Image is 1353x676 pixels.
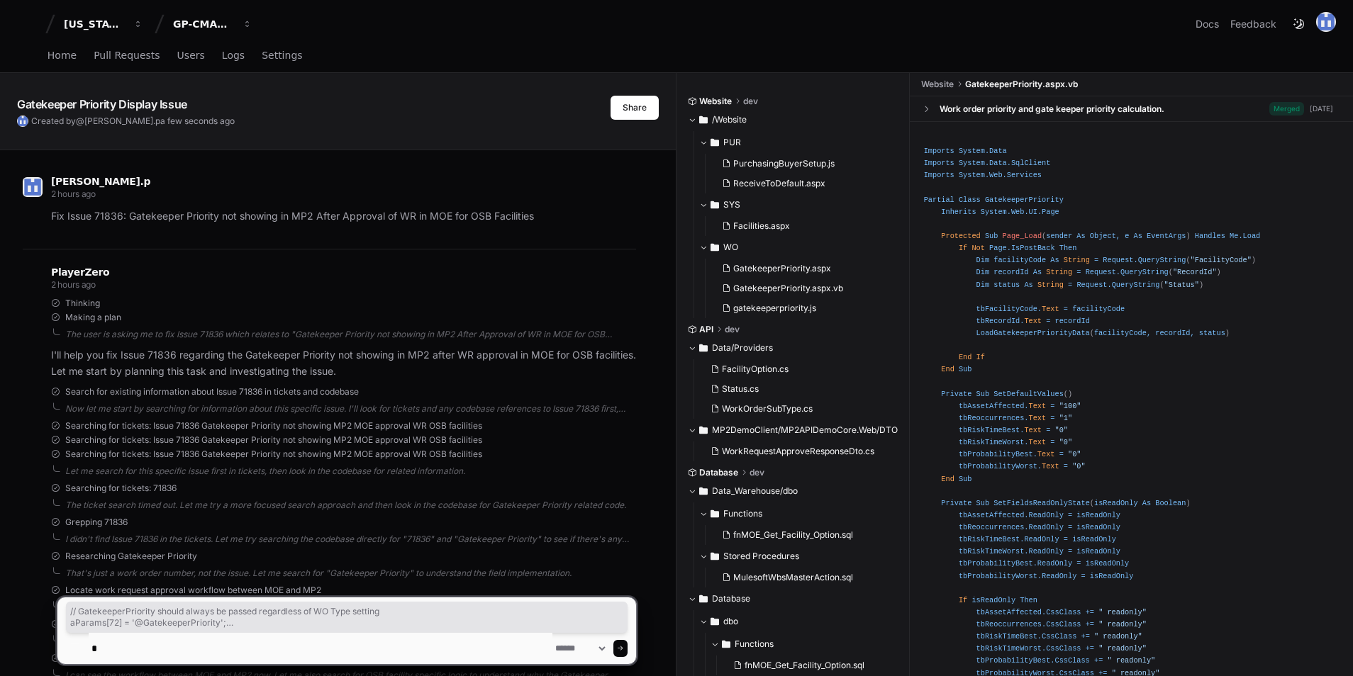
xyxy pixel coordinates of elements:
[1191,256,1252,264] span: "FacilityCode"
[1024,511,1028,519] span: .
[959,402,1024,410] span: tbAssetAffected
[1020,426,1024,434] span: .
[1046,268,1072,276] span: String
[959,159,985,167] span: System
[1037,572,1042,580] span: .
[733,158,835,169] span: PurchasingBuyerSetup.js
[688,480,899,502] button: Data_Warehouse/dbo
[959,426,1020,434] span: tbRiskTimeBest
[1076,511,1120,519] span: isReadOnly
[1138,256,1186,264] span: QueryString
[699,545,899,568] button: Stored Procedures
[733,220,790,232] span: Facilities.aspx
[924,171,954,179] span: Imports
[985,147,989,155] span: .
[1050,414,1054,422] span: =
[743,96,758,107] span: dev
[971,244,984,252] span: Not
[1142,499,1151,507] span: As
[1072,305,1125,313] span: facilityCode
[1007,171,1042,179] span: Services
[1055,317,1090,325] span: recordId
[711,239,719,256] svg: Directory
[1090,499,1094,507] span: (
[1064,462,1068,471] span: =
[993,256,1046,264] span: facilityCode
[976,353,985,361] span: If
[51,188,96,199] span: 2 hours ago
[699,193,899,216] button: SYS
[65,483,177,494] span: Searching for tickets: 71836
[1116,268,1120,276] span: .
[959,511,1024,519] span: tbAssetAffected
[1037,208,1042,216] span: .
[65,386,359,398] span: Search for existing information about Issue 71836 in tickets and codebase
[688,419,899,441] button: MP2DemoClient/MP2APIDemoCore.Web/DTO
[1196,17,1219,31] a: Docs
[976,499,989,507] span: Sub
[723,551,799,562] span: Stored Procedures
[699,339,708,356] svg: Directory
[48,51,77,60] span: Home
[1029,402,1047,410] span: Text
[1020,317,1024,325] span: .
[1033,559,1037,568] span: .
[65,329,636,340] div: The user is asking me to fix Issue 71836 which relates to "Gatekeeper Priority not showing in MP2...
[1059,244,1077,252] span: Then
[94,51,160,60] span: Pull Requests
[959,475,971,483] span: Sub
[1029,414,1047,422] span: Text
[1191,329,1195,337] span: ,
[1068,547,1072,556] span: =
[1064,535,1068,543] span: =
[1252,256,1256,264] span: )
[733,283,843,294] span: GatekeeperPriority.aspx.vb
[711,548,719,565] svg: Directory
[17,116,28,127] img: 174426149
[981,208,1007,216] span: System
[1173,268,1217,276] span: "RecordId"
[1042,232,1046,240] span: (
[711,505,719,522] svg: Directory
[722,446,874,457] span: WorkRequestApproveResponseDto.cs
[1103,256,1133,264] span: Request
[959,196,981,204] span: Class
[941,499,971,507] span: Private
[716,568,891,587] button: MulesoftWbsMasterAction.sql
[1147,329,1151,337] span: ,
[1186,256,1190,264] span: (
[959,450,1033,458] span: tbProbabilityBest
[65,500,636,511] div: The ticket search timed out. Let me try a more focused search approach and then look in the codeb...
[993,390,1064,398] span: SetDefaultValues
[699,483,708,500] svg: Directory
[959,535,1020,543] span: tbRiskTimeBest
[976,281,989,289] span: Dim
[65,434,482,446] span: Searching for tickets: Issue 71836 Gatekeeper Priority not showing MP2 MOE approval WR OSB facili...
[1042,462,1059,471] span: Text
[959,244,967,252] span: If
[17,97,187,111] app-text-character-animate: Gatekeeper Priority Display Issue
[222,40,245,72] a: Logs
[959,572,1037,580] span: tbProbabilityWorst
[1147,232,1186,240] span: EventArgs
[976,329,1090,337] span: LoadGatekeeperPriorityData
[262,51,302,60] span: Settings
[1199,281,1203,289] span: )
[1243,232,1261,240] span: Load
[1120,268,1169,276] span: QueryString
[723,137,741,148] span: PUR
[1230,17,1276,31] button: Feedback
[1050,402,1054,410] span: =
[1125,232,1129,240] span: e
[65,466,636,477] div: Let me search for this specific issue first in tickets, then look in the codebase for related inf...
[1094,329,1147,337] span: facilityCode
[70,606,623,629] span: // GatekeeperPriority should always be passed regardless of WO Type setting aParams[72] = '@Gatek...
[712,342,773,354] span: Data/Providers
[699,131,899,154] button: PUR
[1007,244,1011,252] span: .
[688,108,899,131] button: /Website
[722,403,813,415] span: WorkOrderSubType.cs
[48,40,77,72] a: Home
[1064,390,1068,398] span: (
[1029,547,1064,556] span: ReadOnly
